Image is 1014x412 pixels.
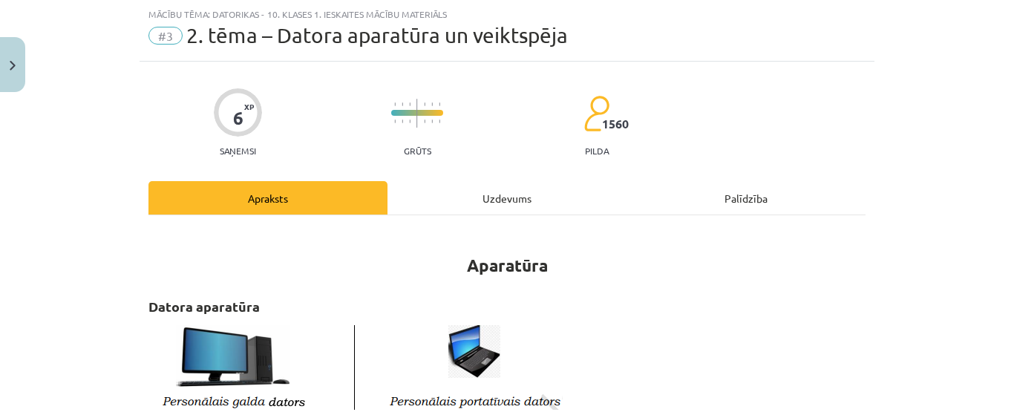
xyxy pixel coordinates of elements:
p: pilda [585,145,609,156]
img: icon-short-line-57e1e144782c952c97e751825c79c345078a6d821885a25fce030b3d8c18986b.svg [409,102,410,106]
img: icon-short-line-57e1e144782c952c97e751825c79c345078a6d821885a25fce030b3d8c18986b.svg [394,102,396,106]
div: Mācību tēma: Datorikas - 10. klases 1. ieskaites mācību materiāls [148,9,866,19]
img: icon-short-line-57e1e144782c952c97e751825c79c345078a6d821885a25fce030b3d8c18986b.svg [439,120,440,123]
img: icon-short-line-57e1e144782c952c97e751825c79c345078a6d821885a25fce030b3d8c18986b.svg [431,120,433,123]
img: icon-short-line-57e1e144782c952c97e751825c79c345078a6d821885a25fce030b3d8c18986b.svg [394,120,396,123]
div: Palīdzība [627,181,866,215]
div: 6 [233,108,243,128]
img: icon-short-line-57e1e144782c952c97e751825c79c345078a6d821885a25fce030b3d8c18986b.svg [424,120,425,123]
img: students-c634bb4e5e11cddfef0936a35e636f08e4e9abd3cc4e673bd6f9a4125e45ecb1.svg [583,95,609,132]
img: icon-short-line-57e1e144782c952c97e751825c79c345078a6d821885a25fce030b3d8c18986b.svg [402,120,403,123]
img: icon-long-line-d9ea69661e0d244f92f715978eff75569469978d946b2353a9bb055b3ed8787d.svg [416,99,418,128]
span: XP [244,102,254,111]
img: icon-short-line-57e1e144782c952c97e751825c79c345078a6d821885a25fce030b3d8c18986b.svg [424,102,425,106]
img: icon-close-lesson-0947bae3869378f0d4975bcd49f059093ad1ed9edebbc8119c70593378902aed.svg [10,61,16,71]
span: 2. tēma – Datora aparatūra un veiktspēja [186,23,568,48]
strong: Aparatūra [467,255,548,276]
span: 1560 [602,117,629,131]
img: icon-short-line-57e1e144782c952c97e751825c79c345078a6d821885a25fce030b3d8c18986b.svg [409,120,410,123]
div: Apraksts [148,181,387,215]
div: Uzdevums [387,181,627,215]
img: icon-short-line-57e1e144782c952c97e751825c79c345078a6d821885a25fce030b3d8c18986b.svg [439,102,440,106]
strong: Datora aparatūra [148,298,260,315]
p: Saņemsi [214,145,262,156]
img: icon-short-line-57e1e144782c952c97e751825c79c345078a6d821885a25fce030b3d8c18986b.svg [402,102,403,106]
span: #3 [148,27,183,45]
p: Grūts [404,145,431,156]
img: icon-short-line-57e1e144782c952c97e751825c79c345078a6d821885a25fce030b3d8c18986b.svg [431,102,433,106]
